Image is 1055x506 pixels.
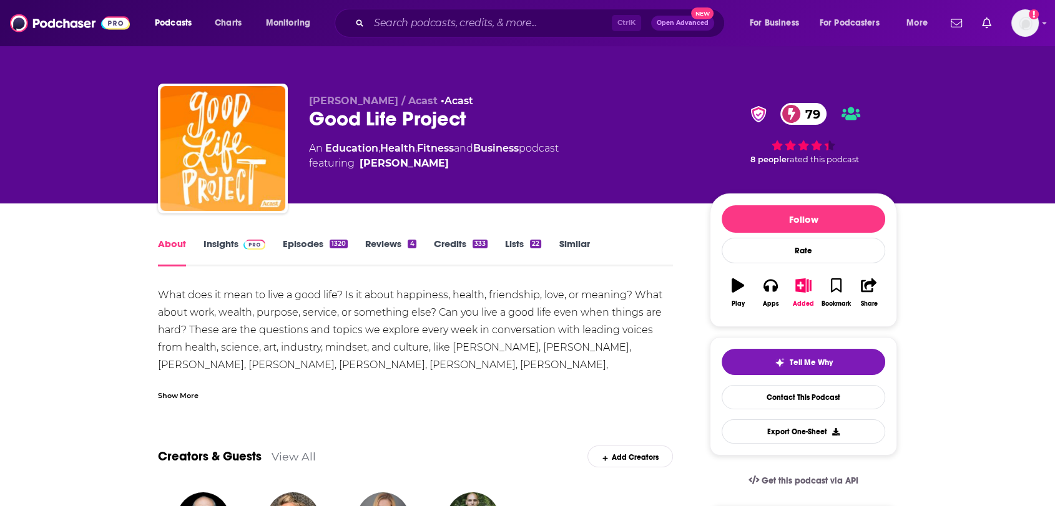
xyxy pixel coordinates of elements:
div: Added [793,300,814,308]
a: Charts [207,13,249,33]
a: Acast [444,95,473,107]
img: Podchaser - Follow, Share and Rate Podcasts [10,11,130,35]
span: For Podcasters [820,14,880,32]
span: Monitoring [266,14,310,32]
span: Tell Me Why [790,358,833,367]
span: Charts [215,14,242,32]
button: open menu [898,13,943,33]
a: Jonathan Fields [360,156,449,171]
span: , [415,142,417,154]
a: Fitness [417,142,454,154]
img: Good Life Project [160,86,285,211]
a: Get this podcast via API [738,465,868,496]
a: Lists22 [505,238,541,266]
div: Bookmark [822,300,851,308]
img: tell me why sparkle [775,358,785,367]
button: Follow [722,205,885,233]
a: Show notifications dropdown [977,12,996,34]
span: Logged in as hmill [1011,9,1039,37]
button: Open AdvancedNew [651,16,714,31]
div: Add Creators [587,445,673,467]
span: New [691,7,714,19]
div: An podcast [309,141,559,171]
span: Podcasts [155,14,192,32]
div: 4 [408,240,416,248]
input: Search podcasts, credits, & more... [369,13,612,33]
button: Share [853,270,885,315]
a: Business [473,142,519,154]
span: For Business [750,14,799,32]
span: 79 [793,103,827,125]
button: open menu [812,13,898,33]
span: featuring [309,156,559,171]
span: Ctrl K [612,15,641,31]
a: InsightsPodchaser Pro [204,238,265,266]
a: Similar [559,238,589,266]
a: 79 [780,103,827,125]
a: Health [380,142,415,154]
span: • [441,95,473,107]
button: open menu [257,13,326,33]
span: Open Advanced [657,20,709,26]
span: More [906,14,928,32]
a: Episodes1320 [283,238,348,266]
div: Play [732,300,745,308]
img: Podchaser Pro [243,240,265,250]
div: verified Badge79 8 peoplerated this podcast [710,95,897,172]
button: Added [787,270,820,315]
button: open menu [146,13,208,33]
button: Play [722,270,754,315]
a: Creators & Guests [158,449,262,464]
div: 1320 [330,240,348,248]
div: 333 [473,240,488,248]
div: Search podcasts, credits, & more... [346,9,737,37]
button: Bookmark [820,270,852,315]
button: Apps [754,270,787,315]
a: Education [325,142,378,154]
span: [PERSON_NAME] / Acast [309,95,438,107]
a: About [158,238,186,266]
a: Contact This Podcast [722,385,885,409]
span: and [454,142,473,154]
img: verified Badge [747,106,770,122]
span: , [378,142,380,154]
span: 8 people [750,155,787,164]
span: rated this podcast [787,155,859,164]
div: Rate [722,238,885,263]
span: Get this podcast via API [762,475,858,486]
button: Export One-Sheet [722,419,885,444]
a: Credits333 [434,238,488,266]
a: View All [272,450,316,463]
button: tell me why sparkleTell Me Why [722,349,885,375]
img: User Profile [1011,9,1039,37]
div: Apps [763,300,779,308]
a: Reviews4 [365,238,416,266]
svg: Add a profile image [1029,9,1039,19]
div: 22 [530,240,541,248]
button: Show profile menu [1011,9,1039,37]
a: Show notifications dropdown [946,12,967,34]
button: open menu [741,13,815,33]
div: Share [860,300,877,308]
div: What does it mean to live a good life? Is it about happiness, health, friendship, love, or meanin... [158,286,673,461]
